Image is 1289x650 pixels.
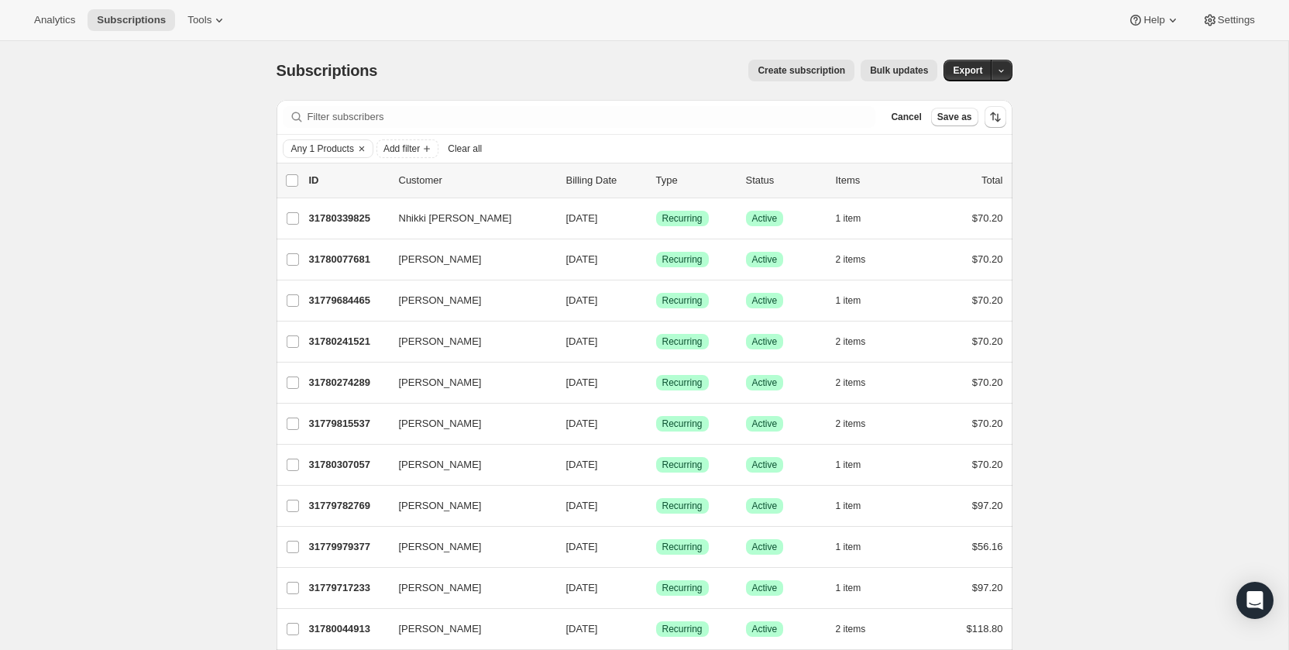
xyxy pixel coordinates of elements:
button: Any 1 Products [284,140,354,157]
span: Active [752,623,778,635]
button: Subscriptions [88,9,175,31]
span: Active [752,582,778,594]
span: Add filter [383,143,420,155]
span: [DATE] [566,212,598,224]
div: 31780044913[PERSON_NAME][DATE]SuccessRecurringSuccessActive2 items$118.80 [309,618,1003,640]
span: [PERSON_NAME] [399,580,482,596]
span: Help [1143,14,1164,26]
div: 31780274289[PERSON_NAME][DATE]SuccessRecurringSuccessActive2 items$70.20 [309,372,1003,394]
span: [DATE] [566,582,598,593]
span: 1 item [836,459,861,471]
span: [PERSON_NAME] [399,252,482,267]
span: 1 item [836,500,861,512]
span: Active [752,377,778,389]
span: 2 items [836,335,866,348]
button: [PERSON_NAME] [390,288,545,313]
input: Filter subscribers [308,106,876,128]
span: Active [752,500,778,512]
button: Clear [354,140,370,157]
span: $118.80 [967,623,1003,635]
button: 2 items [836,618,883,640]
span: [DATE] [566,377,598,388]
button: [PERSON_NAME] [390,247,545,272]
span: [PERSON_NAME] [399,621,482,637]
span: [DATE] [566,294,598,306]
p: 31780274289 [309,375,387,390]
span: [PERSON_NAME] [399,416,482,432]
span: Tools [187,14,211,26]
div: 31779782769[PERSON_NAME][DATE]SuccessRecurringSuccessActive1 item$97.20 [309,495,1003,517]
button: 2 items [836,331,883,353]
span: Recurring [662,459,703,471]
span: [PERSON_NAME] [399,334,482,349]
span: [PERSON_NAME] [399,498,482,514]
div: 31780307057[PERSON_NAME][DATE]SuccessRecurringSuccessActive1 item$70.20 [309,454,1003,476]
span: Recurring [662,377,703,389]
span: [DATE] [566,623,598,635]
p: 31780307057 [309,457,387,473]
p: Total [981,173,1002,188]
span: $70.20 [972,253,1003,265]
div: 31779979377[PERSON_NAME][DATE]SuccessRecurringSuccessActive1 item$56.16 [309,536,1003,558]
button: 1 item [836,495,878,517]
span: Save as [937,111,972,123]
span: 2 items [836,377,866,389]
span: Cancel [891,111,921,123]
button: 2 items [836,413,883,435]
span: Active [752,253,778,266]
span: $97.20 [972,500,1003,511]
span: $70.20 [972,335,1003,347]
div: 31780077681[PERSON_NAME][DATE]SuccessRecurringSuccessActive2 items$70.20 [309,249,1003,270]
p: 31780077681 [309,252,387,267]
span: 1 item [836,582,861,594]
span: Recurring [662,541,703,553]
span: [DATE] [566,253,598,265]
button: Nhikki [PERSON_NAME] [390,206,545,231]
p: Customer [399,173,554,188]
span: [DATE] [566,500,598,511]
div: 31779717233[PERSON_NAME][DATE]SuccessRecurringSuccessActive1 item$97.20 [309,577,1003,599]
div: 31780339825Nhikki [PERSON_NAME][DATE]SuccessRecurringSuccessActive1 item$70.20 [309,208,1003,229]
span: [DATE] [566,459,598,470]
span: [DATE] [566,418,598,429]
div: Open Intercom Messenger [1236,582,1274,619]
button: [PERSON_NAME] [390,535,545,559]
span: Recurring [662,418,703,430]
p: 31779717233 [309,580,387,596]
span: $70.20 [972,294,1003,306]
button: 2 items [836,372,883,394]
span: Recurring [662,212,703,225]
span: Active [752,335,778,348]
button: 1 item [836,290,878,311]
button: [PERSON_NAME] [390,576,545,600]
button: Sort the results [985,106,1006,128]
span: Recurring [662,294,703,307]
span: Settings [1218,14,1255,26]
button: [PERSON_NAME] [390,452,545,477]
span: Analytics [34,14,75,26]
button: 1 item [836,536,878,558]
button: Settings [1193,9,1264,31]
span: Export [953,64,982,77]
span: 1 item [836,212,861,225]
span: 1 item [836,294,861,307]
button: 1 item [836,208,878,229]
div: Items [836,173,913,188]
span: [PERSON_NAME] [399,293,482,308]
span: Clear all [448,143,482,155]
p: Status [746,173,823,188]
p: ID [309,173,387,188]
span: Nhikki [PERSON_NAME] [399,211,512,226]
span: Create subscription [758,64,845,77]
span: $70.20 [972,459,1003,470]
span: 2 items [836,623,866,635]
button: 1 item [836,577,878,599]
span: 2 items [836,253,866,266]
div: Type [656,173,734,188]
span: Recurring [662,253,703,266]
span: Recurring [662,623,703,635]
p: 31779684465 [309,293,387,308]
span: $97.20 [972,582,1003,593]
button: Create subscription [748,60,854,81]
span: Recurring [662,335,703,348]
